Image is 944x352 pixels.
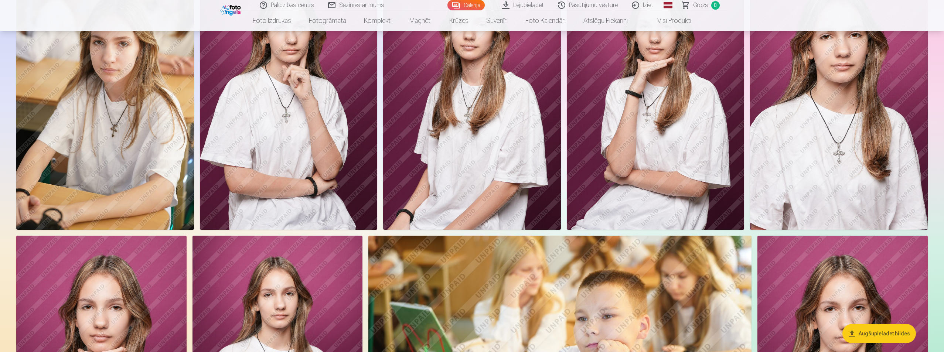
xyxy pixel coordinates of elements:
[220,3,243,16] img: /fa1
[401,10,440,31] a: Magnēti
[637,10,700,31] a: Visi produkti
[842,324,916,343] button: Augšupielādēt bildes
[244,10,300,31] a: Foto izdrukas
[693,1,708,10] span: Grozs
[711,1,720,10] span: 0
[477,10,517,31] a: Suvenīri
[517,10,575,31] a: Foto kalendāri
[300,10,355,31] a: Fotogrāmata
[440,10,477,31] a: Krūzes
[575,10,637,31] a: Atslēgu piekariņi
[355,10,401,31] a: Komplekti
